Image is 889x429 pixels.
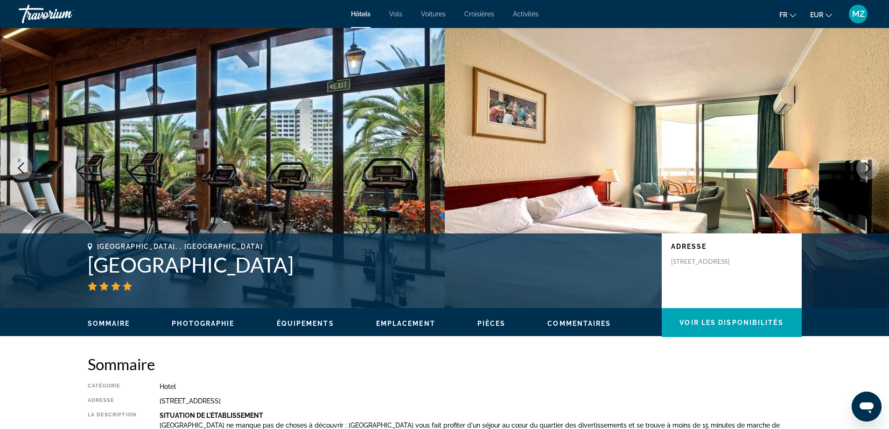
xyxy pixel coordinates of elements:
[9,156,33,180] button: Previous image
[852,9,865,19] span: MZ
[277,319,334,328] button: Équipements
[477,320,506,327] span: Pièces
[88,320,130,327] span: Sommaire
[389,10,402,18] a: Vols
[376,320,435,327] span: Emplacement
[88,397,136,405] div: Adresse
[513,10,539,18] a: Activités
[421,10,446,18] a: Voitures
[846,4,870,24] button: User Menu
[477,319,506,328] button: Pièces
[172,320,234,327] span: Photographie
[160,397,802,405] div: [STREET_ADDRESS]
[810,11,823,19] span: EUR
[160,383,802,390] div: Hotel
[679,319,783,326] span: Voir les disponibilités
[277,320,334,327] span: Équipements
[88,383,136,390] div: Catégorie
[779,11,787,19] span: fr
[376,319,435,328] button: Emplacement
[97,243,263,250] span: [GEOGRAPHIC_DATA], , [GEOGRAPHIC_DATA]
[810,8,832,21] button: Change currency
[547,320,611,327] span: Commentaires
[671,257,746,266] p: [STREET_ADDRESS]
[172,319,234,328] button: Photographie
[662,308,802,337] button: Voir les disponibilités
[88,319,130,328] button: Sommaire
[88,355,802,373] h2: Sommaire
[160,412,263,419] b: Situation De L'établissement
[852,392,882,422] iframe: Bouton de lancement de la fenêtre de messagerie
[464,10,494,18] a: Croisières
[547,319,611,328] button: Commentaires
[856,156,880,180] button: Next image
[19,2,112,26] a: Travorium
[671,243,792,250] p: Adresse
[351,10,371,18] a: Hôtels
[779,8,796,21] button: Change language
[88,253,652,277] h1: [GEOGRAPHIC_DATA]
